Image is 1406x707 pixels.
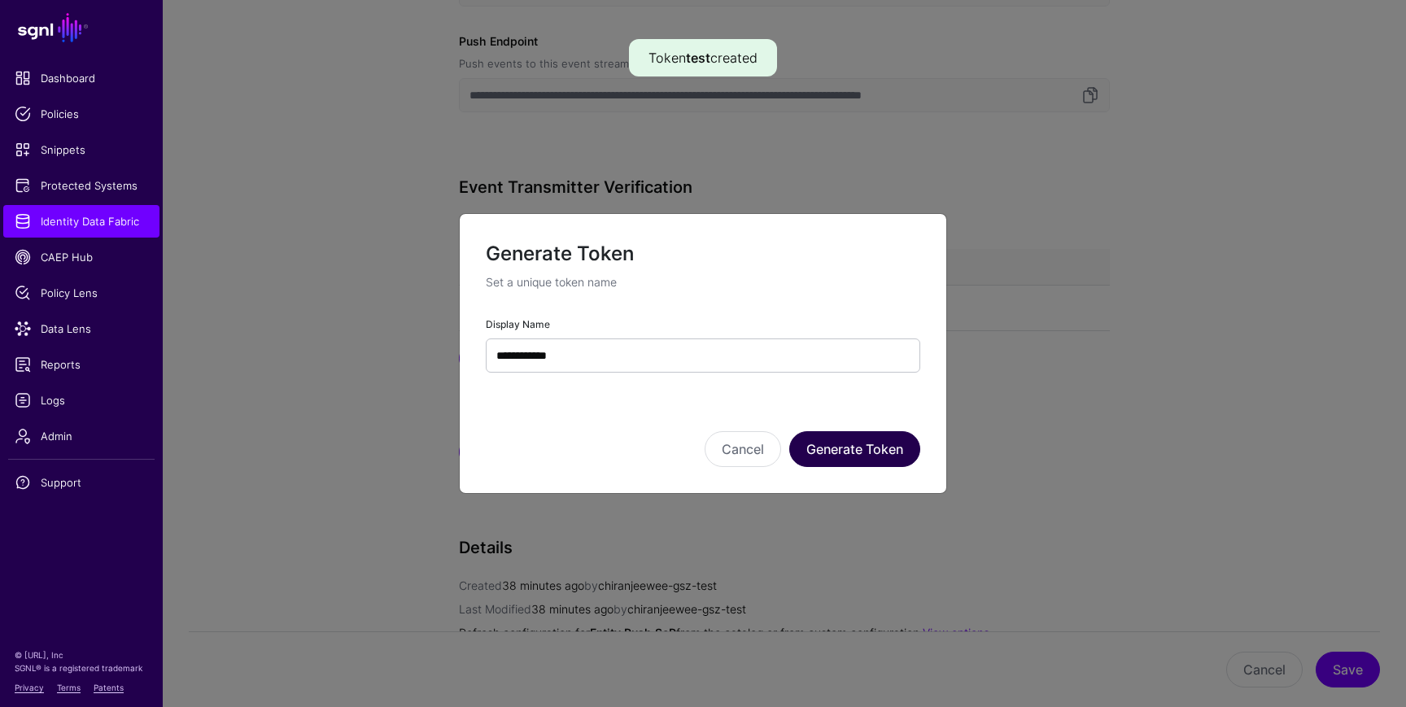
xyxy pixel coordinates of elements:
h2: Generate Token [486,240,920,268]
strong: test [686,50,710,66]
div: Token created [629,39,777,76]
button: Generate Token [789,431,920,467]
label: Display Name [486,317,550,332]
p: Set a unique token name [486,273,920,290]
button: Cancel [705,431,781,467]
